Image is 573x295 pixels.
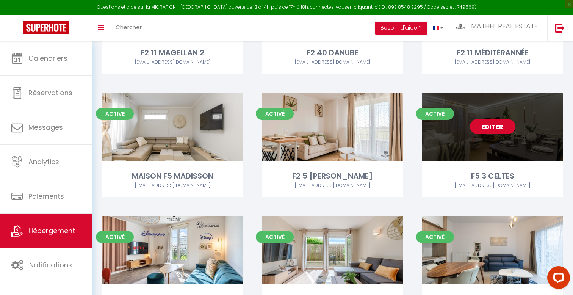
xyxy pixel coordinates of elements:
span: Activé [256,108,294,120]
span: Paiements [28,191,64,201]
img: ... [455,22,466,31]
span: Activé [256,231,294,243]
span: Activé [96,231,134,243]
span: Calendriers [28,53,67,63]
div: Airbnb [262,59,403,66]
div: Airbnb [422,59,563,66]
a: Editer [310,119,355,134]
a: Editer [150,119,195,134]
span: Chercher [116,23,142,31]
span: Messages [28,122,63,132]
div: Airbnb [262,182,403,189]
a: Chercher [110,15,147,41]
img: Super Booking [23,21,69,34]
div: F2 5 [PERSON_NAME] [262,170,403,182]
a: ... MATHEL REAL ESTATE [449,15,547,41]
div: Airbnb [102,59,243,66]
a: Editer [150,242,195,257]
span: Activé [416,108,454,120]
div: F5 3 CELTES [422,170,563,182]
a: Editer [310,242,355,257]
span: Activé [416,231,454,243]
span: Réservations [28,88,72,97]
div: F2 11 MÉDITÉRANNÉE [422,47,563,59]
span: Activé [96,108,134,120]
a: Editer [470,119,515,134]
div: F2 11 MAGELLAN 2 [102,47,243,59]
div: Airbnb [422,182,563,189]
img: logout [555,23,565,33]
span: Analytics [28,157,59,166]
span: Hébergement [28,226,75,235]
div: F2 40 DANUBE [262,47,403,59]
button: Besoin d'aide ? [375,22,427,35]
div: Airbnb [102,182,243,189]
a: Editer [470,242,515,257]
span: MATHEL REAL ESTATE [471,21,538,31]
a: en cliquant ici [347,4,379,10]
iframe: LiveChat chat widget [541,263,573,295]
span: Notifications [29,260,72,270]
div: MAISON F5 MADISSON [102,170,243,182]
